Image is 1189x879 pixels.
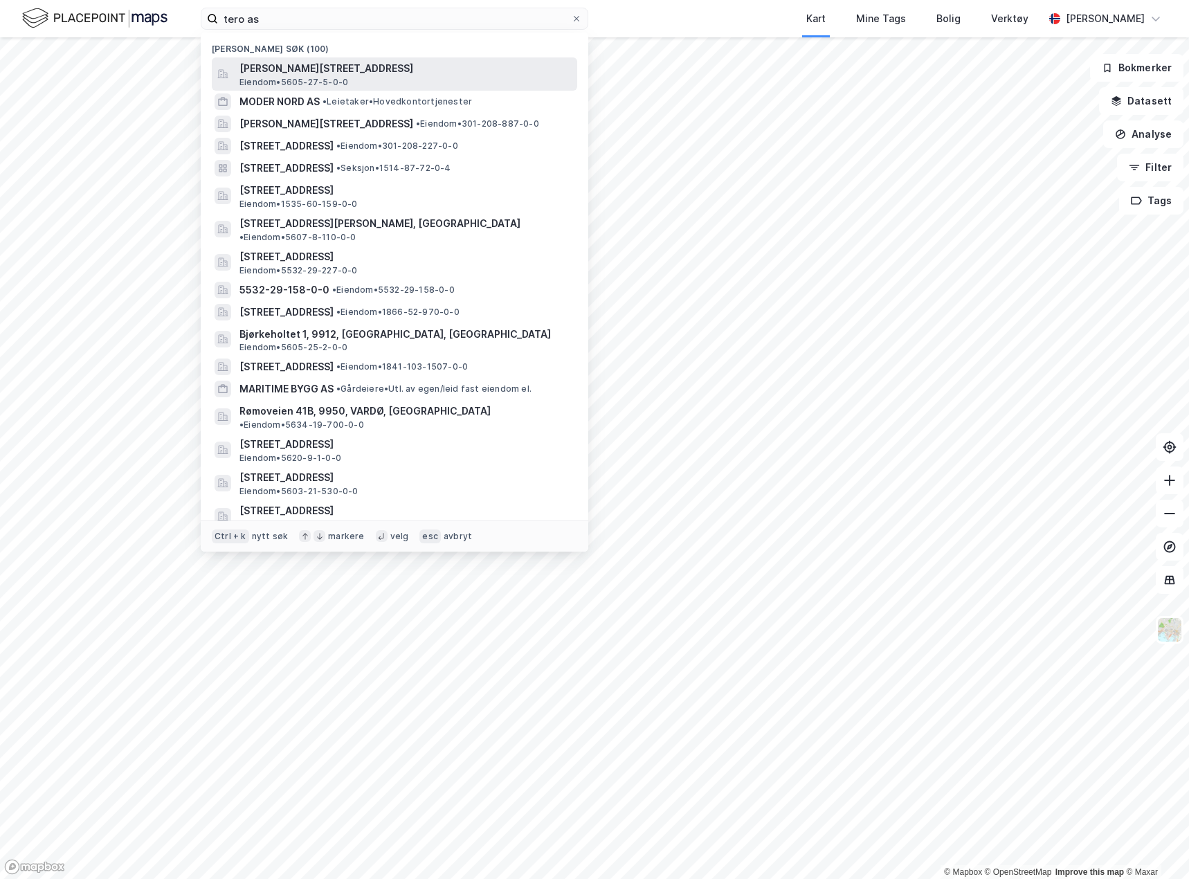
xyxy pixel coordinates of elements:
[336,141,341,151] span: •
[336,163,451,174] span: Seksjon • 1514-87-72-0-4
[1156,617,1183,643] img: Z
[239,77,348,88] span: Eiendom • 5605-27-5-0-0
[1066,10,1145,27] div: [PERSON_NAME]
[201,33,588,57] div: [PERSON_NAME] søk (100)
[212,529,249,543] div: Ctrl + k
[239,381,334,397] span: MARITIME BYGG AS
[1099,87,1183,115] button: Datasett
[239,199,358,210] span: Eiendom • 1535-60-159-0-0
[985,867,1052,877] a: OpenStreetMap
[390,531,409,542] div: velg
[336,141,458,152] span: Eiendom • 301-208-227-0-0
[239,469,572,486] span: [STREET_ADDRESS]
[336,383,532,395] span: Gårdeiere • Utl. av egen/leid fast eiendom el.
[1090,54,1183,82] button: Bokmerker
[239,138,334,154] span: [STREET_ADDRESS]
[239,403,491,419] span: Rømoveien 41B, 9950, VARDØ, [GEOGRAPHIC_DATA]
[239,232,244,242] span: •
[936,10,961,27] div: Bolig
[944,867,982,877] a: Mapbox
[239,304,334,320] span: [STREET_ADDRESS]
[239,359,334,375] span: [STREET_ADDRESS]
[323,96,327,107] span: •
[444,531,472,542] div: avbryt
[856,10,906,27] div: Mine Tags
[1119,187,1183,215] button: Tags
[239,436,572,453] span: [STREET_ADDRESS]
[22,6,167,30] img: logo.f888ab2527a4732fd821a326f86c7f29.svg
[239,342,347,353] span: Eiendom • 5605-25-2-0-0
[239,502,572,519] span: [STREET_ADDRESS]
[239,93,320,110] span: MODER NORD AS
[328,531,364,542] div: markere
[239,182,572,199] span: [STREET_ADDRESS]
[239,60,572,77] span: [PERSON_NAME][STREET_ADDRESS]
[1103,120,1183,148] button: Analyse
[239,519,356,530] span: Eiendom • 5603-17-161-0-0
[4,859,65,875] a: Mapbox homepage
[239,453,341,464] span: Eiendom • 5620-9-1-0-0
[332,284,336,295] span: •
[239,419,364,431] span: Eiendom • 5634-19-700-0-0
[239,232,356,243] span: Eiendom • 5607-8-110-0-0
[336,307,460,318] span: Eiendom • 1866-52-970-0-0
[336,307,341,317] span: •
[806,10,826,27] div: Kart
[239,282,329,298] span: 5532-29-158-0-0
[336,361,468,372] span: Eiendom • 1841-103-1507-0-0
[239,486,358,497] span: Eiendom • 5603-21-530-0-0
[239,419,244,430] span: •
[991,10,1028,27] div: Verktøy
[419,529,441,543] div: esc
[239,160,334,176] span: [STREET_ADDRESS]
[239,326,572,343] span: Bjørkeholtet 1, 9912, [GEOGRAPHIC_DATA], [GEOGRAPHIC_DATA]
[1055,867,1124,877] a: Improve this map
[416,118,420,129] span: •
[218,8,571,29] input: Søk på adresse, matrikkel, gårdeiere, leietakere eller personer
[416,118,539,129] span: Eiendom • 301-208-887-0-0
[323,96,472,107] span: Leietaker • Hovedkontortjenester
[336,163,341,173] span: •
[1117,154,1183,181] button: Filter
[1120,813,1189,879] div: Kontrollprogram for chat
[239,265,358,276] span: Eiendom • 5532-29-227-0-0
[1120,813,1189,879] iframe: Chat Widget
[332,284,455,296] span: Eiendom • 5532-29-158-0-0
[239,116,413,132] span: [PERSON_NAME][STREET_ADDRESS]
[252,531,289,542] div: nytt søk
[336,383,341,394] span: •
[239,215,520,232] span: [STREET_ADDRESS][PERSON_NAME], [GEOGRAPHIC_DATA]
[336,361,341,372] span: •
[239,248,572,265] span: [STREET_ADDRESS]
